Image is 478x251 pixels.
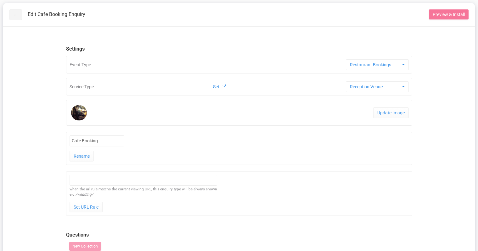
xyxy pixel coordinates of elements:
a: Update Image [373,107,409,118]
input: Set URL Rule [70,202,103,212]
button: Reception Venue [346,81,409,92]
small: when the url rule matchs the current viewing URL, this enquiry type will be always shown [70,187,217,197]
div: e.g. [70,192,217,197]
span: Edit Cafe Booking Enquiry [28,11,85,17]
a: Set.. [213,84,226,90]
em: /wedding/ [76,192,93,197]
legend: Questions [66,232,412,239]
button: Preview & Install [429,9,469,19]
button: Restaurant Bookings [346,59,409,70]
input: Rename [70,151,94,161]
span: Reception Venue [350,84,401,90]
div: Service Type [66,78,412,95]
button: New Collection [69,242,101,251]
a: ← [9,9,22,20]
legend: Settings [66,46,412,53]
div: Event Type [66,56,412,74]
span: Restaurant Bookings [350,62,401,68]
